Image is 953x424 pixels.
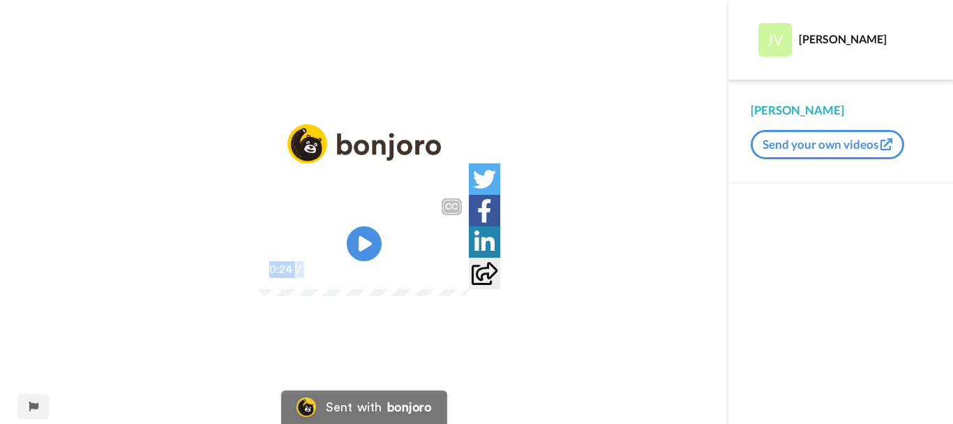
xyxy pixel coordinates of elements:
span: 0:40 [304,261,329,278]
div: [PERSON_NAME] [751,102,931,119]
div: [PERSON_NAME] [799,32,930,45]
div: Sent with [326,401,382,414]
span: 0:24 [269,261,294,278]
img: logo_full.png [287,124,441,164]
div: CC [443,200,460,214]
span: / [297,261,301,278]
img: Full screen [442,263,456,277]
a: Bonjoro LogoSent withbonjoro [281,390,447,424]
div: bonjoro [387,401,432,414]
img: Bonjoro Logo [297,397,316,417]
button: Send your own videos [751,130,904,159]
img: Profile Image [758,23,792,57]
